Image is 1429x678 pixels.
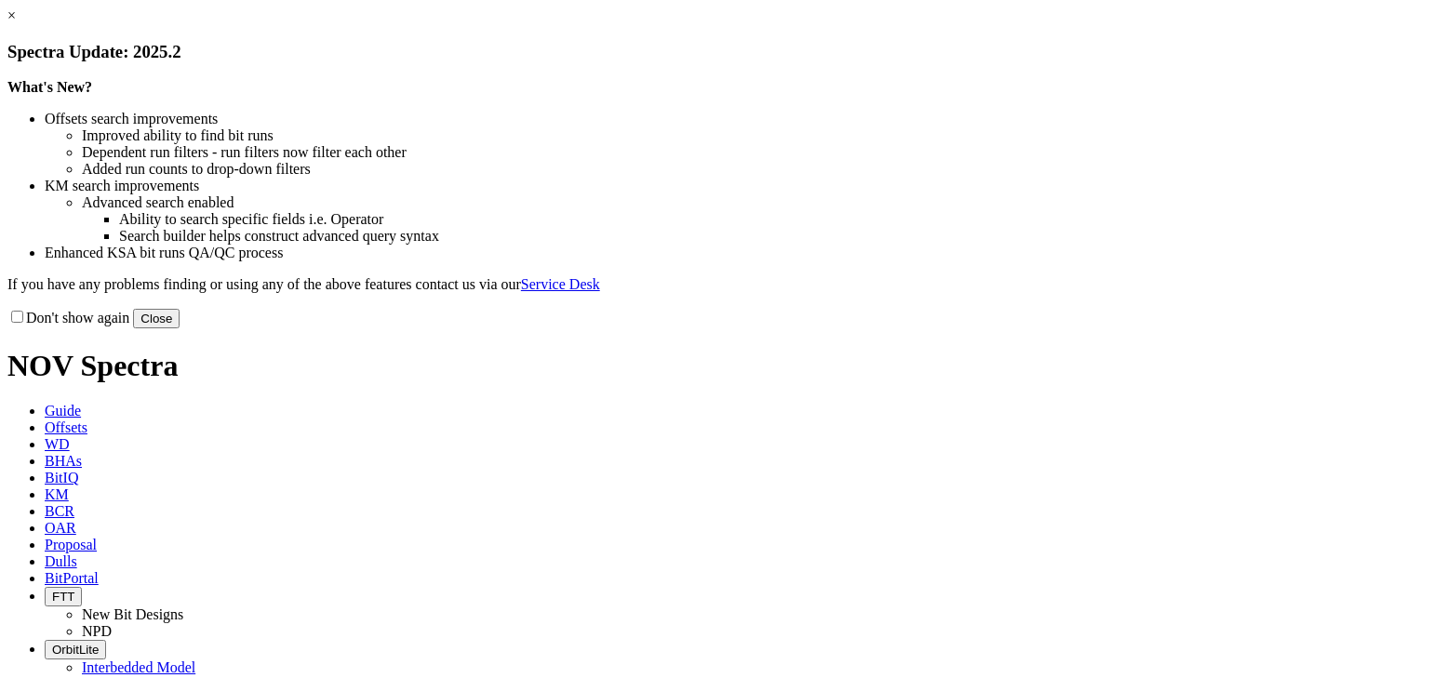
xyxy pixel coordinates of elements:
[45,486,69,502] span: KM
[7,42,1422,62] h3: Spectra Update: 2025.2
[7,79,92,95] strong: What's New?
[7,349,1422,383] h1: NOV Spectra
[7,7,16,23] a: ×
[45,111,1422,127] li: Offsets search improvements
[7,276,1422,293] p: If you have any problems finding or using any of the above features contact us via our
[45,537,97,552] span: Proposal
[45,570,99,586] span: BitPortal
[45,419,87,435] span: Offsets
[82,161,1422,178] li: Added run counts to drop-down filters
[133,309,180,328] button: Close
[119,211,1422,228] li: Ability to search specific fields i.e. Operator
[82,194,1422,211] li: Advanced search enabled
[45,245,1422,261] li: Enhanced KSA bit runs QA/QC process
[45,436,70,452] span: WD
[82,659,195,675] a: Interbedded Model
[45,553,77,569] span: Dulls
[45,503,74,519] span: BCR
[45,470,78,485] span: BitIQ
[7,310,129,326] label: Don't show again
[52,643,99,657] span: OrbitLite
[45,453,82,469] span: BHAs
[45,403,81,419] span: Guide
[521,276,600,292] a: Service Desk
[82,144,1422,161] li: Dependent run filters - run filters now filter each other
[82,623,112,639] a: NPD
[45,178,1422,194] li: KM search improvements
[119,228,1422,245] li: Search builder helps construct advanced query syntax
[82,606,183,622] a: New Bit Designs
[45,520,76,536] span: OAR
[82,127,1422,144] li: Improved ability to find bit runs
[52,590,74,604] span: FTT
[11,311,23,323] input: Don't show again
